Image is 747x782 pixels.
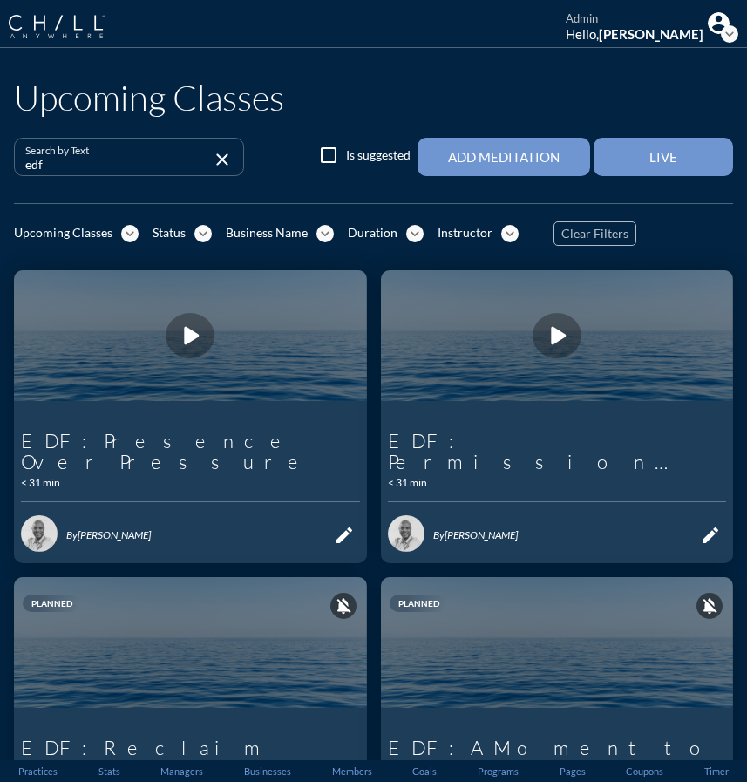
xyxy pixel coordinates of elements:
span: By [433,528,445,541]
span: Planned [398,598,439,609]
div: Programs [478,765,519,777]
span: EDF: Presence Over Pressure [21,429,316,473]
i: expand_more [121,225,139,242]
button: Live [594,138,733,176]
a: Timer [699,760,734,782]
div: Instructor [438,226,492,241]
div: < 31 min [388,477,427,489]
span: By [66,528,78,541]
a: Programs [472,760,524,782]
span: EDF: Permission to Pause [388,429,664,494]
div: < 31 min [21,477,60,489]
i: expand_more [316,225,334,242]
a: Members [327,760,377,782]
i: edit [334,525,355,546]
span: EDF: Reclaim Your Calm [21,736,270,780]
i: expand_more [194,225,212,242]
div: Stats [98,765,120,777]
i: expand_more [406,225,424,242]
a: Businesses [239,760,296,782]
div: Practices [18,765,58,777]
a: Company Logo [9,6,122,41]
div: Businesses [244,765,291,777]
button: Clear Filters [553,221,636,246]
i: edit [700,525,721,546]
img: 1582832593142%20-%2027a774d8d5.png [21,515,58,552]
img: Company Logo [9,15,105,38]
i: play_arrow [540,318,574,353]
i: close [212,149,233,170]
img: 1751847508496_ChillWaterImage_darksky.png [14,525,367,760]
a: Stats [93,760,126,782]
img: 1751847541957_ChillWaterImage_darksky.png [381,218,734,453]
i: play_arrow [173,318,207,353]
i: expand_more [501,225,519,242]
div: Add Meditation [448,149,560,165]
strong: [PERSON_NAME] [599,26,703,42]
div: Duration [348,226,397,241]
div: admin [566,12,703,26]
i: notifications_off [700,596,719,615]
a: Goals [407,760,442,782]
div: Live [624,149,703,165]
img: Profile icon [708,12,730,34]
span: EDF: A Moment to Exhale [388,736,726,780]
input: Search by Text [25,153,208,175]
i: notifications_off [334,596,353,615]
div: Timer [704,765,729,777]
a: Managers [155,760,208,782]
label: Is suggested [346,146,411,164]
img: 1751847757857_ChillWaterImage_darksky.png [14,218,367,453]
h1: Upcoming Classes [14,77,284,119]
div: Hello, [566,26,703,42]
div: Managers [160,765,203,777]
div: Coupons [626,765,663,777]
span: [PERSON_NAME] [78,528,151,541]
img: 1751847478603_ChillWaterImage_darksky.png [381,525,734,760]
div: Goals [412,765,437,777]
button: Add Meditation [418,138,590,176]
div: Business Name [226,226,308,241]
div: Upcoming Classes [14,226,112,241]
div: Status [153,226,186,241]
i: expand_more [721,25,738,43]
span: Planned [31,598,72,609]
div: Members [332,765,372,777]
div: Pages [560,765,586,777]
span: [PERSON_NAME] [445,528,518,541]
a: Pages [554,760,591,782]
a: Coupons [621,760,669,782]
span: Clear Filters [561,227,628,241]
a: Practices [13,760,63,782]
img: 1582832593142%20-%2027a774d8d5.png [388,515,424,552]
